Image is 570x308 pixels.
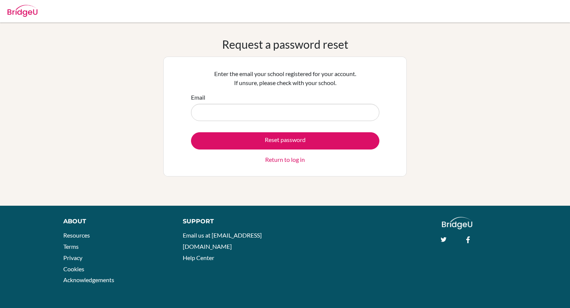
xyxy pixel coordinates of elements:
[7,5,37,17] img: Bridge-U
[222,37,348,51] h1: Request a password reset
[183,217,277,226] div: Support
[63,265,84,272] a: Cookies
[63,243,79,250] a: Terms
[191,69,379,87] p: Enter the email your school registered for your account. If unsure, please check with your school.
[191,93,205,102] label: Email
[442,217,472,229] img: logo_white@2x-f4f0deed5e89b7ecb1c2cc34c3e3d731f90f0f143d5ea2071677605dd97b5244.png
[63,276,114,283] a: Acknowledgements
[63,217,166,226] div: About
[183,254,214,261] a: Help Center
[191,132,379,150] button: Reset password
[63,254,82,261] a: Privacy
[183,232,262,250] a: Email us at [EMAIL_ADDRESS][DOMAIN_NAME]
[63,232,90,239] a: Resources
[265,155,305,164] a: Return to log in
